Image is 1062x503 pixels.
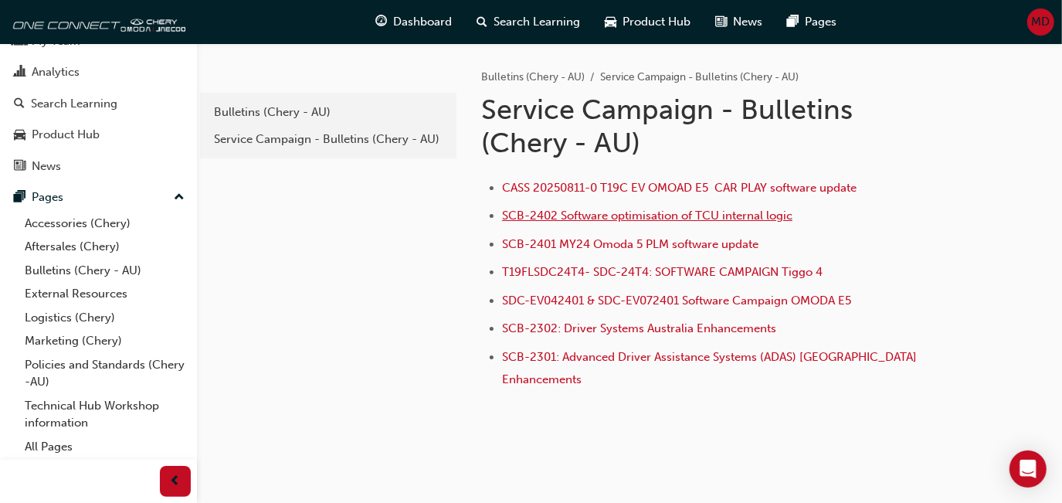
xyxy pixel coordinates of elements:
a: Policies and Standards (Chery -AU) [19,353,191,394]
span: pages-icon [14,191,25,205]
a: Marketing (Chery) [19,329,191,353]
a: Bulletins (Chery - AU) [481,70,585,83]
div: Search Learning [31,95,117,113]
div: Product Hub [32,126,100,144]
h1: Service Campaign - Bulletins (Chery - AU) [481,93,945,160]
a: T19FLSDC24T4- SDC-24T4: SOFTWARE CAMPAIGN Tiggo 4 [502,265,823,279]
div: Pages [32,189,63,206]
a: guage-iconDashboard [364,6,465,38]
span: guage-icon [376,12,388,32]
span: News [734,13,763,31]
a: Analytics [6,58,191,87]
span: car-icon [606,12,617,32]
a: Aftersales (Chery) [19,235,191,259]
a: pages-iconPages [775,6,850,38]
a: Search Learning [6,90,191,118]
a: Bulletins (Chery - AU) [19,259,191,283]
a: news-iconNews [704,6,775,38]
span: Pages [806,13,837,31]
span: MD [1032,13,1050,31]
button: Pages [6,183,191,212]
span: car-icon [14,128,25,142]
a: Service Campaign - Bulletins (Chery - AU) [206,126,450,153]
a: Product Hub [6,121,191,149]
a: Logistics (Chery) [19,306,191,330]
div: Bulletins (Chery - AU) [214,104,443,121]
span: chart-icon [14,66,25,80]
a: Technical Hub Workshop information [19,394,191,435]
span: people-icon [14,35,25,49]
a: SDC-EV042401 & SDC-EV072401 Software Campaign OMODA E5 [502,294,851,308]
a: Accessories (Chery) [19,212,191,236]
div: Service Campaign - Bulletins (Chery - AU) [214,131,443,148]
a: All Pages [19,435,191,459]
a: News [6,152,191,181]
li: Service Campaign - Bulletins (Chery - AU) [600,69,799,87]
a: SCB-2301: Advanced Driver Assistance Systems (ADAS) [GEOGRAPHIC_DATA] Enhancements [502,350,920,386]
span: news-icon [14,160,25,174]
span: search-icon [477,12,488,32]
div: Analytics [32,63,80,81]
a: External Resources [19,282,191,306]
a: SCB-2402 Software optimisation of TCU internal logic [502,209,792,223]
span: Search Learning [494,13,581,31]
div: News [32,158,61,175]
span: news-icon [716,12,728,32]
img: oneconnect [8,6,185,37]
span: Product Hub [623,13,691,31]
a: car-iconProduct Hub [593,6,704,38]
span: up-icon [174,188,185,208]
span: pages-icon [788,12,799,32]
a: search-iconSearch Learning [465,6,593,38]
span: prev-icon [170,472,182,491]
span: search-icon [14,97,25,111]
a: SCB-2401 MY24 Omoda 5 PLM software update [502,237,758,251]
div: Open Intercom Messenger [1009,450,1047,488]
a: Bulletins (Chery - AU) [206,99,450,126]
a: SCB-2302: Driver Systems Australia Enhancements [502,321,776,335]
a: CASS 20250811-0 T19C EV OMOAD E5 CAR PLAY software update [502,181,857,195]
button: MD [1027,8,1054,36]
span: Dashboard [394,13,453,31]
